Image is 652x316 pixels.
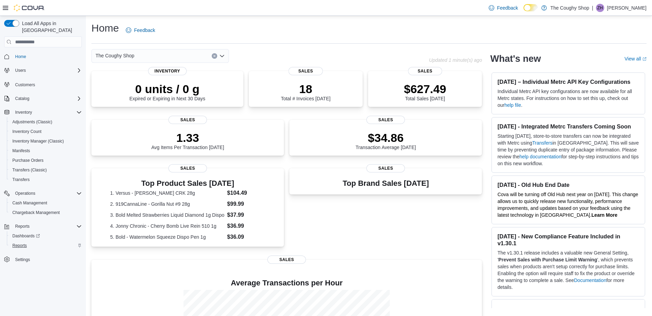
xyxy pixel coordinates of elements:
div: Total # Invoices [DATE] [281,82,330,101]
button: Inventory Count [7,127,85,136]
span: Home [12,52,82,61]
dd: $36.99 [227,222,265,230]
p: | [592,4,593,12]
a: Feedback [486,1,521,15]
span: Users [15,68,26,73]
span: Sales [168,116,207,124]
dd: $37.99 [227,211,265,219]
span: Chargeback Management [10,208,82,217]
span: Customers [12,80,82,89]
span: The Coughy Shop [96,52,134,60]
button: Cash Management [7,198,85,208]
dt: 4. Jonny Chronic - Cherry Bomb Live Rein 510 1g [110,223,224,229]
span: Inventory [12,108,82,116]
button: Users [1,66,85,75]
span: Transfers [10,176,82,184]
button: Home [1,52,85,61]
strong: Learn More [592,212,617,218]
span: Sales [366,116,405,124]
div: Expired or Expiring in Next 30 Days [129,82,205,101]
span: Reports [15,224,30,229]
button: Open list of options [219,53,225,59]
a: help documentation [519,154,561,159]
span: Sales [408,67,442,75]
img: Cova [14,4,45,11]
button: Inventory [1,108,85,117]
h4: Average Transactions per Hour [97,279,476,287]
dt: 3. Bold Melted Strawberries Liquid Diamond 1g Dispo [110,212,224,218]
button: Manifests [7,146,85,156]
button: Reports [7,241,85,250]
span: Sales [366,164,405,172]
a: Transfers [10,176,32,184]
input: Dark Mode [523,4,538,11]
span: Operations [15,191,35,196]
button: Settings [1,255,85,264]
p: Individual Metrc API key configurations are now available for all Metrc states. For instructions ... [497,88,639,109]
span: Users [12,66,82,75]
h3: Top Product Sales [DATE] [110,179,265,188]
button: Reports [1,222,85,231]
button: Customers [1,79,85,89]
p: 0 units / 0 g [129,82,205,96]
button: Purchase Orders [7,156,85,165]
span: Transfers [12,177,30,182]
a: Documentation [574,278,606,283]
span: Purchase Orders [10,156,82,165]
button: Catalog [1,94,85,103]
p: $34.86 [356,131,416,145]
span: Home [15,54,26,59]
button: Transfers [7,175,85,184]
a: Manifests [10,147,33,155]
a: View allExternal link [625,56,647,61]
button: Operations [1,189,85,198]
span: Adjustments (Classic) [10,118,82,126]
p: Starting [DATE], store-to-store transfers can now be integrated with Metrc using in [GEOGRAPHIC_D... [497,133,639,167]
span: Inventory Manager (Classic) [12,138,64,144]
h3: Top Brand Sales [DATE] [343,179,429,188]
a: Home [12,53,29,61]
span: Cash Management [12,200,47,206]
span: Sales [289,67,323,75]
a: Inventory Manager (Classic) [10,137,67,145]
span: Adjustments (Classic) [12,119,52,125]
a: Cash Management [10,199,50,207]
div: Avg Items Per Transaction [DATE] [151,131,224,150]
span: Sales [168,164,207,172]
p: The Coughy Shop [550,4,589,12]
button: Clear input [212,53,217,59]
span: Dashboards [12,233,40,239]
div: Total Sales [DATE] [404,82,446,101]
span: Inventory Manager (Classic) [10,137,82,145]
span: Cash Management [10,199,82,207]
button: Adjustments (Classic) [7,117,85,127]
h2: What's new [490,53,541,64]
button: Reports [12,222,32,230]
a: Transfers [532,140,553,146]
h3: [DATE] - Integrated Metrc Transfers Coming Soon [497,123,639,130]
span: Reports [12,222,82,230]
span: Inventory Count [12,129,42,134]
button: Transfers (Classic) [7,165,85,175]
span: Reports [12,243,27,248]
p: 18 [281,82,330,96]
span: Catalog [15,96,29,101]
a: Dashboards [10,232,43,240]
dt: 1. Versus - [PERSON_NAME] CRK 28g [110,190,224,196]
p: 1.33 [151,131,224,145]
span: Dashboards [10,232,82,240]
h3: [DATE] – Individual Metrc API Key Configurations [497,78,639,85]
button: Operations [12,189,38,197]
span: Catalog [12,94,82,103]
span: Sales [267,256,306,264]
span: Load All Apps in [GEOGRAPHIC_DATA] [19,20,82,34]
dd: $99.99 [227,200,265,208]
a: Purchase Orders [10,156,46,165]
strong: Prevent Sales with Purchase Limit Warning [498,257,597,262]
span: Feedback [134,27,155,34]
span: Customers [15,82,35,88]
p: [PERSON_NAME] [607,4,647,12]
a: Chargeback Management [10,208,63,217]
a: Dashboards [7,231,85,241]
